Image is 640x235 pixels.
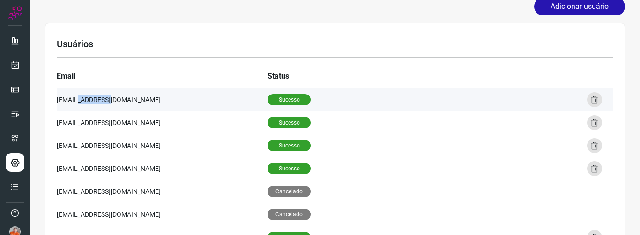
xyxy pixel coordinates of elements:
td: [EMAIL_ADDRESS][DOMAIN_NAME] [57,111,268,134]
span: Cancelado [268,209,311,220]
span: Sucesso [268,140,311,151]
span: Sucesso [268,117,311,128]
img: Logo [8,6,22,20]
th: Status [268,65,311,88]
span: Cancelado [268,186,311,197]
th: Email [57,65,268,88]
span: Sucesso [268,163,311,174]
h3: Usuários [57,38,613,50]
td: [EMAIL_ADDRESS][DOMAIN_NAME] [57,203,268,226]
td: [EMAIL_ADDRESS][DOMAIN_NAME] [57,180,268,203]
td: [EMAIL_ADDRESS][DOMAIN_NAME] [57,88,268,111]
td: [EMAIL_ADDRESS][DOMAIN_NAME] [57,157,268,180]
td: [EMAIL_ADDRESS][DOMAIN_NAME] [57,134,268,157]
span: Sucesso [268,94,311,105]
